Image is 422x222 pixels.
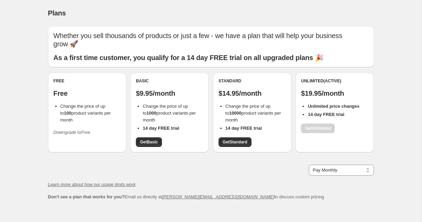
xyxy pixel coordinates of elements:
div: Free [54,78,121,84]
a: [PERSON_NAME][EMAIL_ADDRESS][DOMAIN_NAME] [162,194,274,199]
a: GetStandard [219,137,251,147]
b: As a first time customer, you qualify for a 14 day FREE trial on all upgraded plans 🎉 [54,54,324,61]
b: 100 [64,110,71,116]
p: $19.95/month [301,89,368,97]
b: 1000 [146,110,156,116]
p: $14.95/month [219,89,286,97]
b: Don't see a plan that works for you? [48,194,125,199]
i: Downgrade to Free [54,130,91,135]
div: Basic [136,78,203,84]
b: 14 day FREE trial [225,126,262,131]
button: Downgrade toFree [49,127,95,138]
b: 14 day FREE trial [143,126,179,131]
p: Whether you sell thousands of products or just a few - we have a plan that will help your busines... [54,32,368,48]
span: Change the price of up to product variants per month [143,104,196,122]
div: Unlimited (Active) [301,78,368,84]
span: Get Standard [223,139,247,145]
b: Unlimited price changes [308,104,359,109]
span: Change the price of up to product variants per month [60,104,111,122]
span: Change the price of up to product variants per month [225,104,281,122]
b: 14 day FREE trial [308,112,344,117]
a: Learn more about how our usage limits work [48,182,136,187]
span: Get Basic [140,139,158,145]
span: Plans [48,9,66,17]
p: Free [54,89,121,97]
a: GetBasic [136,137,162,147]
span: Email us directly at to discuss custom pricing [48,194,324,199]
b: 10000 [229,110,242,116]
div: Standard [219,78,286,84]
p: $9.95/month [136,89,203,97]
